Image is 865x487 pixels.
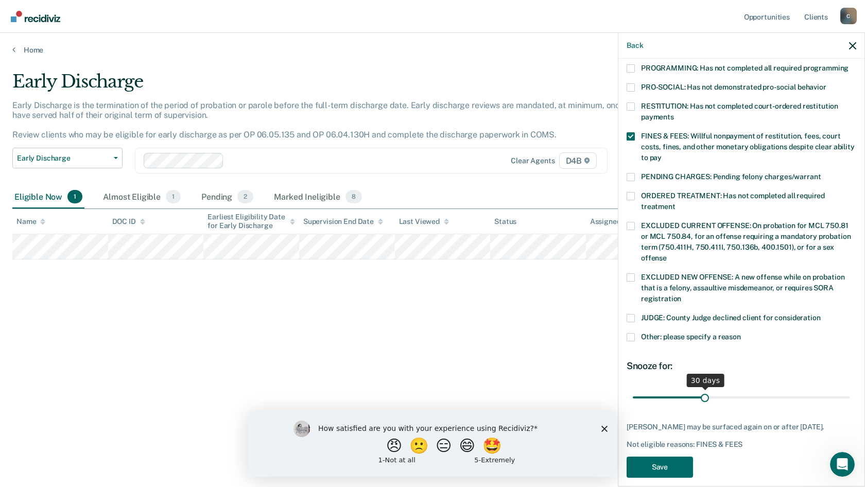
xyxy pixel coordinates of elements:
span: RESTITUTION: Has not completed court-ordered restitution payments [641,102,838,121]
iframe: Intercom live chat [830,452,855,477]
div: Snooze for: [627,360,856,372]
span: 2 [237,190,253,203]
div: Last Viewed [399,217,449,226]
div: Marked Ineligible [272,186,364,208]
span: PENDING CHARGES: Pending felony charges/warrant [641,172,821,181]
div: Not eligible reasons: FINES & FEES [627,440,856,449]
span: FINES & FEES: Willful nonpayment of restitution, fees, court costs, fines, and other monetary obl... [641,132,855,162]
div: [PERSON_NAME] may be surfaced again on or after [DATE]. [627,423,856,431]
button: Back [627,41,643,50]
div: Status [494,217,516,226]
div: Assigned to [590,217,638,226]
span: JUDGE: County Judge declined client for consideration [641,314,821,322]
div: Eligible Now [12,186,84,208]
span: PROGRAMMING: Has not completed all required programming [641,64,849,72]
span: D4B [559,152,597,169]
button: Save [627,457,693,478]
div: Clear agents [511,156,555,165]
p: Early Discharge is the termination of the period of probation or parole before the full-term disc... [12,100,652,140]
div: 30 days [687,374,724,387]
img: Recidiviz [11,11,60,22]
span: Other: please specify a reason [641,333,741,341]
div: C [840,8,857,24]
span: 1 [166,190,181,203]
button: Profile dropdown button [840,8,857,24]
iframe: Survey by Kim from Recidiviz [248,410,617,477]
span: 8 [345,190,362,203]
div: Pending [199,186,255,208]
div: DOC ID [112,217,145,226]
span: PRO-SOCIAL: Has not demonstrated pro-social behavior [641,83,826,91]
span: Early Discharge [17,154,110,163]
div: Name [16,217,45,226]
div: Supervision End Date [303,217,383,226]
div: Almost Eligible [101,186,183,208]
div: Early Discharge [12,71,661,100]
span: EXCLUDED CURRENT OFFENSE: On probation for MCL 750.81 or MCL 750.84, for an offense requiring a m... [641,221,851,262]
span: ORDERED TREATMENT: Has not completed all required treatment [641,192,825,211]
span: EXCLUDED NEW OFFENSE: A new offense while on probation that is a felony, assaultive misdemeanor, ... [641,273,844,303]
a: Home [12,45,853,55]
div: Earliest Eligibility Date for Early Discharge [207,213,295,230]
span: 1 [67,190,82,203]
